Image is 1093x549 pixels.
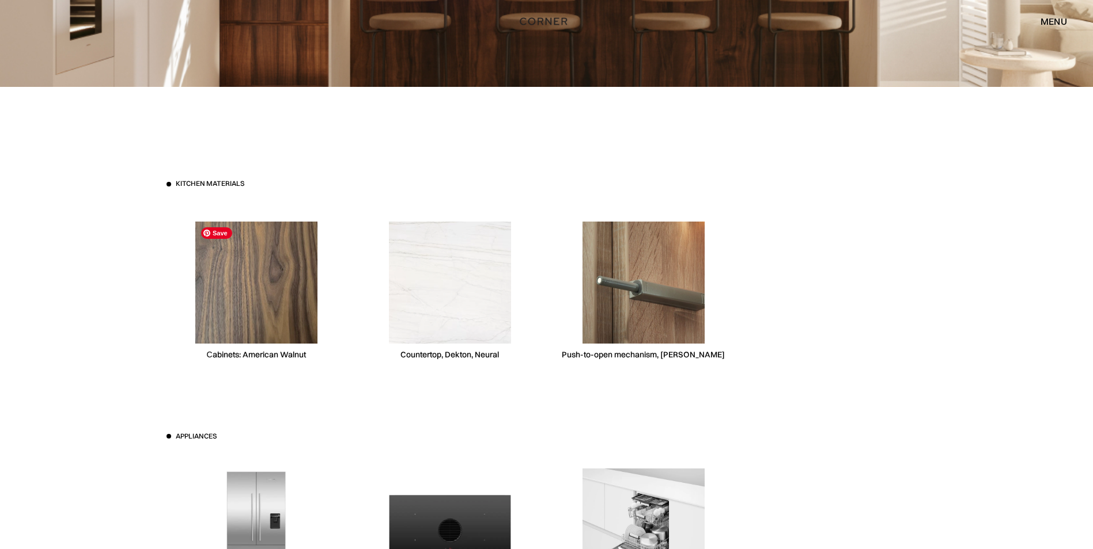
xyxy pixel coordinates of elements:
div: menu [1029,12,1067,31]
div: Push-to-open mechanism, [PERSON_NAME] [562,349,725,360]
h3: Appliances [176,432,217,441]
div: Сabinets: American Walnut [206,349,305,360]
h3: Kitchen materials [176,179,244,189]
div: menu [1041,17,1067,26]
span: Save [201,227,232,239]
div: Countertop, Dekton, Neural [400,349,499,360]
a: home [505,14,588,29]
